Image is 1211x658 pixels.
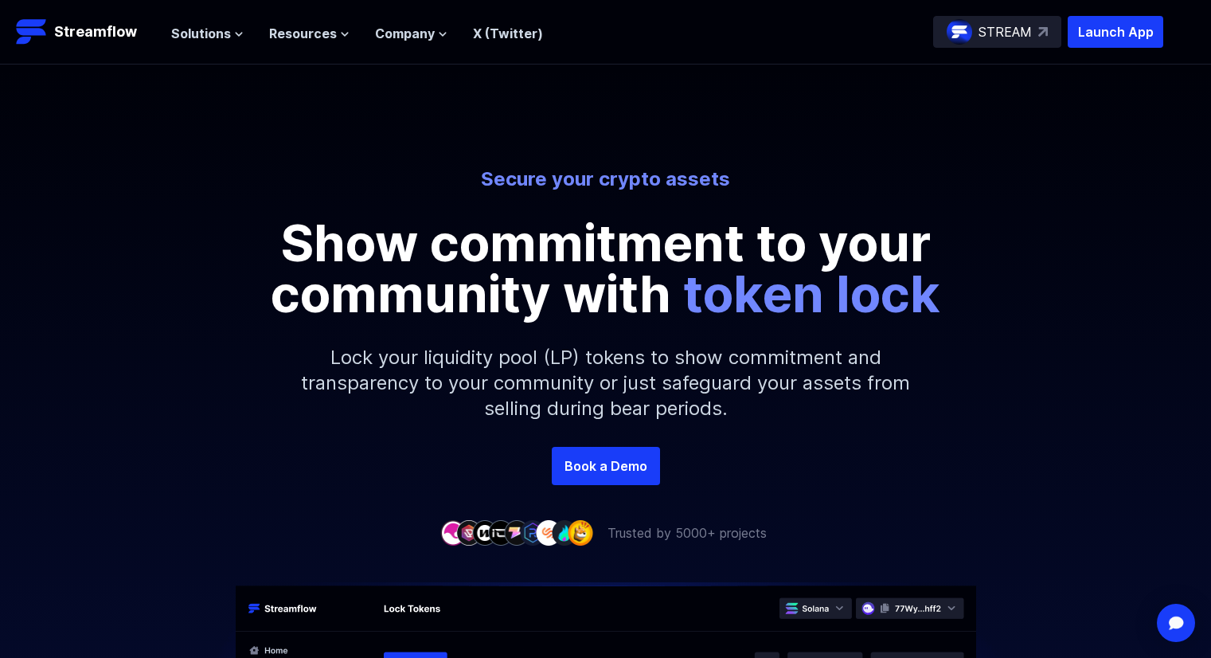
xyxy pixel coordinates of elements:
[947,19,972,45] img: streamflow-logo-circle.png
[473,25,543,41] a: X (Twitter)
[264,319,948,447] p: Lock your liquidity pool (LP) tokens to show commitment and transparency to your community or jus...
[568,520,593,545] img: company-9
[933,16,1061,48] a: STREAM
[1038,27,1048,37] img: top-right-arrow.svg
[269,24,350,43] button: Resources
[683,263,940,324] span: token lock
[16,16,48,48] img: Streamflow Logo
[269,24,337,43] span: Resources
[552,447,660,485] a: Book a Demo
[165,166,1047,192] p: Secure your crypto assets
[375,24,447,43] button: Company
[520,520,545,545] img: company-6
[536,520,561,545] img: company-7
[54,21,137,43] p: Streamflow
[440,520,466,545] img: company-1
[607,523,767,542] p: Trusted by 5000+ projects
[552,520,577,545] img: company-8
[171,24,231,43] span: Solutions
[472,520,498,545] img: company-3
[248,217,964,319] p: Show commitment to your community with
[488,520,514,545] img: company-4
[375,24,435,43] span: Company
[979,22,1032,41] p: STREAM
[1068,16,1163,48] button: Launch App
[456,520,482,545] img: company-2
[504,520,529,545] img: company-5
[171,24,244,43] button: Solutions
[16,16,155,48] a: Streamflow
[1157,604,1195,642] div: Open Intercom Messenger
